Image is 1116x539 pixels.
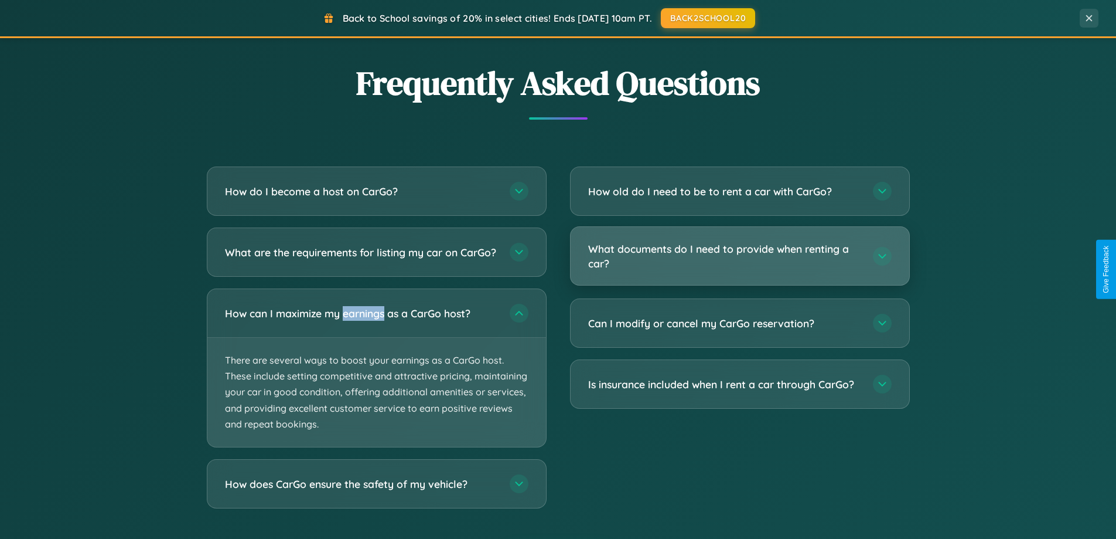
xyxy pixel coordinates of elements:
h3: How can I maximize my earnings as a CarGo host? [225,306,498,321]
h3: What are the requirements for listing my car on CarGo? [225,245,498,260]
h2: Frequently Asked Questions [207,60,910,106]
h3: How do I become a host on CarGo? [225,184,498,199]
div: Give Feedback [1102,246,1110,293]
h3: What documents do I need to provide when renting a car? [588,242,861,270]
span: Back to School savings of 20% in select cities! Ends [DATE] 10am PT. [343,12,652,24]
h3: Can I modify or cancel my CarGo reservation? [588,316,861,331]
h3: How does CarGo ensure the safety of my vehicle? [225,477,498,491]
h3: Is insurance included when I rent a car through CarGo? [588,377,861,392]
p: There are several ways to boost your earnings as a CarGo host. These include setting competitive ... [207,338,546,447]
h3: How old do I need to be to rent a car with CarGo? [588,184,861,199]
button: BACK2SCHOOL20 [661,8,755,28]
